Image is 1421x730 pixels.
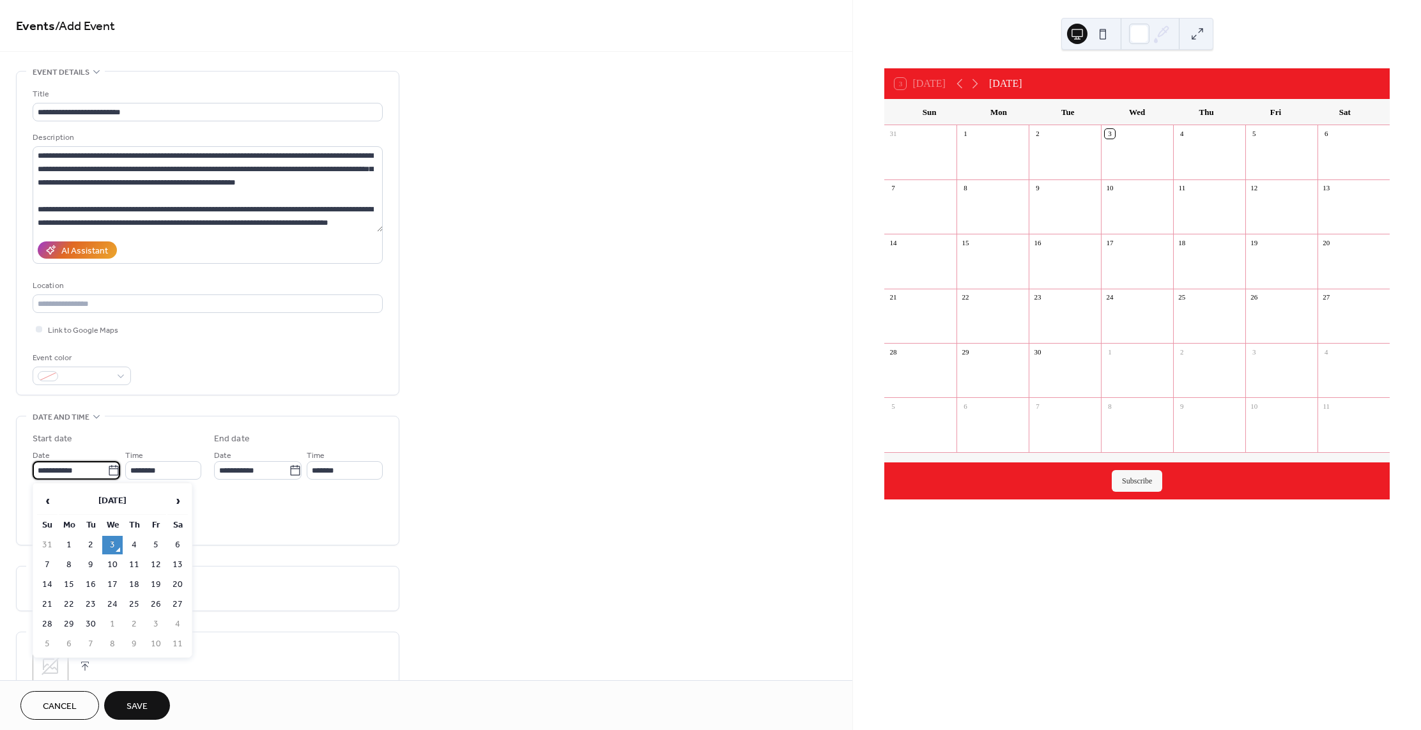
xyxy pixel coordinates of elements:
div: 28 [888,347,898,356]
th: Th [124,516,144,535]
td: 8 [102,635,123,653]
td: 13 [167,556,188,574]
td: 6 [167,536,188,554]
td: 7 [37,556,58,574]
th: Tu [81,516,101,535]
div: 3 [1105,129,1114,139]
div: 10 [1249,401,1259,411]
td: 1 [59,536,79,554]
div: 10 [1105,183,1114,193]
td: 21 [37,595,58,614]
td: 7 [81,635,101,653]
td: 4 [124,536,144,554]
div: 26 [1249,293,1259,302]
th: Su [37,516,58,535]
span: › [168,488,187,513]
span: Event details [33,66,89,79]
td: 4 [167,615,188,634]
td: 6 [59,635,79,653]
div: Start date [33,432,72,446]
div: AI Assistant [61,245,108,258]
div: 11 [1177,183,1187,193]
span: Date [214,449,231,462]
div: 3 [1249,347,1259,356]
div: ; [33,648,68,684]
td: 12 [146,556,166,574]
div: 19 [1249,238,1259,247]
span: Time [307,449,325,462]
div: Thu [1172,100,1241,125]
div: 11 [1321,401,1331,411]
div: 15 [960,238,970,247]
td: 3 [146,615,166,634]
td: 9 [124,635,144,653]
td: 20 [167,575,188,594]
td: 16 [81,575,101,594]
button: Save [104,691,170,720]
td: 11 [124,556,144,574]
div: 23 [1033,293,1042,302]
div: 31 [888,129,898,139]
div: 27 [1321,293,1331,302]
div: 25 [1177,293,1187,302]
div: 9 [1033,183,1042,193]
td: 26 [146,595,166,614]
th: Mo [59,516,79,535]
div: 20 [1321,238,1331,247]
div: 24 [1105,293,1114,302]
span: Date [33,449,50,462]
td: 5 [37,635,58,653]
div: 18 [1177,238,1187,247]
div: Description [33,131,380,144]
div: 8 [1105,401,1114,411]
td: 24 [102,595,123,614]
td: 23 [81,595,101,614]
td: 15 [59,575,79,594]
td: 10 [102,556,123,574]
div: [DATE] [989,76,1022,91]
td: 27 [167,595,188,614]
div: Tue [1033,100,1102,125]
div: 5 [888,401,898,411]
td: 29 [59,615,79,634]
div: 12 [1249,183,1259,193]
div: 21 [888,293,898,302]
span: Time [125,449,143,462]
div: 2 [1177,347,1187,356]
div: Mon [964,100,1033,125]
div: 14 [888,238,898,247]
div: 30 [1033,347,1042,356]
td: 8 [59,556,79,574]
td: 9 [81,556,101,574]
td: 17 [102,575,123,594]
button: Cancel [20,691,99,720]
div: 5 [1249,129,1259,139]
div: 13 [1321,183,1331,193]
div: End date [214,432,250,446]
div: 8 [960,183,970,193]
div: Location [33,279,380,293]
td: 28 [37,615,58,634]
div: Sat [1310,100,1379,125]
td: 5 [146,536,166,554]
td: 18 [124,575,144,594]
th: Sa [167,516,188,535]
div: Wed [1103,100,1172,125]
td: 25 [124,595,144,614]
td: 19 [146,575,166,594]
td: 10 [146,635,166,653]
div: Event color [33,351,128,365]
td: 11 [167,635,188,653]
div: 7 [1033,401,1042,411]
td: 22 [59,595,79,614]
td: 30 [81,615,101,634]
div: 29 [960,347,970,356]
span: Cancel [43,700,77,713]
td: 31 [37,536,58,554]
td: 2 [81,536,101,554]
button: AI Assistant [38,241,117,259]
td: 1 [102,615,123,634]
td: 14 [37,575,58,594]
div: 4 [1177,129,1187,139]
